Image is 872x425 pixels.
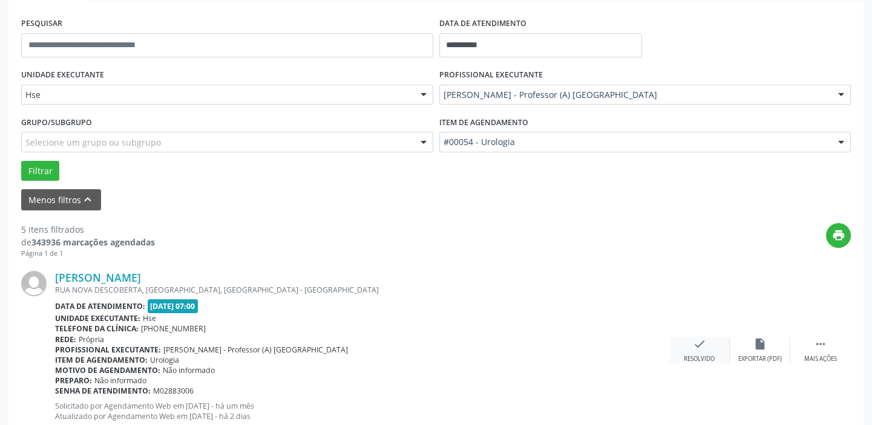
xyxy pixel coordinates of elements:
strong: 343936 marcações agendadas [31,236,155,248]
label: Item de agendamento [439,113,528,132]
span: Hse [143,313,156,323]
b: Rede: [55,334,76,345]
span: [PERSON_NAME] - Professor (A) [GEOGRAPHIC_DATA] [444,89,827,101]
i: keyboard_arrow_up [81,193,94,206]
b: Profissional executante: [55,345,161,355]
button: print [826,223,851,248]
span: Hse [25,89,408,101]
div: Mais ações [804,355,837,363]
div: Página 1 de 1 [21,248,155,259]
b: Telefone da clínica: [55,323,139,334]
b: Motivo de agendamento: [55,365,160,375]
div: de [21,236,155,248]
i: check [693,337,706,351]
label: DATA DE ATENDIMENTO [439,15,526,33]
b: Preparo: [55,375,92,386]
div: Resolvido [684,355,715,363]
a: [PERSON_NAME] [55,271,141,284]
img: img [21,271,47,296]
div: 5 itens filtrados [21,223,155,236]
span: [DATE] 07:00 [148,299,198,313]
i: insert_drive_file [753,337,767,351]
label: PESQUISAR [21,15,62,33]
span: Não informado [94,375,146,386]
label: PROFISSIONAL EXECUTANTE [439,66,543,85]
i:  [814,337,827,351]
p: Solicitado por Agendamento Web em [DATE] - há um mês Atualizado por Agendamento Web em [DATE] - h... [55,401,669,421]
span: Própria [79,334,104,345]
label: UNIDADE EXECUTANTE [21,66,104,85]
b: Unidade executante: [55,313,140,323]
span: [PHONE_NUMBER] [141,323,206,334]
b: Data de atendimento: [55,301,145,311]
span: Não informado [163,365,215,375]
b: Item de agendamento: [55,355,148,365]
span: Selecione um grupo ou subgrupo [25,136,161,149]
div: RUA NOVA DESCOBERTA, [GEOGRAPHIC_DATA], [GEOGRAPHIC_DATA] - [GEOGRAPHIC_DATA] [55,285,669,295]
i: print [832,229,845,242]
span: #00054 - Urologia [444,136,827,148]
b: Senha de atendimento: [55,386,151,396]
button: Filtrar [21,161,59,181]
div: Exportar (PDF) [738,355,782,363]
span: M02883006 [153,386,194,396]
span: [PERSON_NAME] - Professor (A) [GEOGRAPHIC_DATA] [163,345,348,355]
span: Urologia [150,355,179,365]
label: Grupo/Subgrupo [21,113,92,132]
button: Menos filtroskeyboard_arrow_up [21,189,101,210]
